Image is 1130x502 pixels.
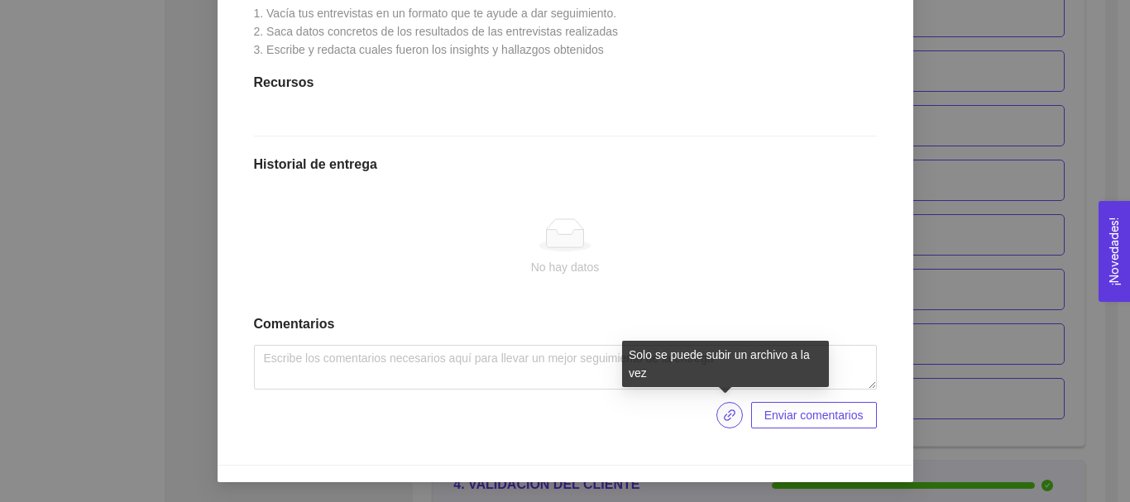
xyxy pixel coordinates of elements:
span: link [716,409,743,422]
span: link [717,409,742,422]
button: Enviar comentarios [751,402,877,428]
h1: Comentarios [254,316,877,332]
button: Open Feedback Widget [1099,201,1130,302]
h1: Recursos [254,74,877,91]
h1: Historial de entrega [254,156,877,173]
div: No hay datos [267,258,864,276]
span: 1. Vacía tus entrevistas en un formato que te ayude a dar seguimiento. 2. Saca datos concretos de... [254,7,620,56]
button: link [716,402,743,428]
span: Enviar comentarios [764,406,864,424]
